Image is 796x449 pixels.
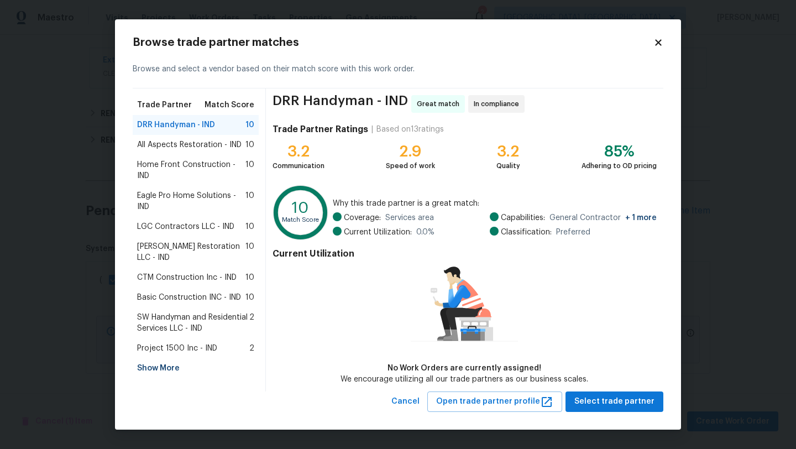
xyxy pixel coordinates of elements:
[137,292,241,303] span: Basic Construction INC - IND
[137,100,192,111] span: Trade Partner
[386,146,435,157] div: 2.9
[273,146,324,157] div: 3.2
[417,98,464,109] span: Great match
[341,363,588,374] div: No Work Orders are currently assigned!
[549,212,657,223] span: General Contractor
[273,248,657,259] h4: Current Utilization
[137,119,215,130] span: DRR Handyman - IND
[501,227,552,238] span: Classification:
[282,217,319,223] text: Match Score
[556,227,590,238] span: Preferred
[273,160,324,171] div: Communication
[245,119,254,130] span: 10
[368,124,376,135] div: |
[137,190,245,212] span: Eagle Pro Home Solutions - IND
[249,312,254,334] span: 2
[137,312,249,334] span: SW Handyman and Residential Services LLC - IND
[292,200,309,216] text: 10
[137,272,237,283] span: CTM Construction Inc - IND
[376,124,444,135] div: Based on 13 ratings
[387,391,424,412] button: Cancel
[245,190,254,212] span: 10
[344,227,412,238] span: Current Utilization:
[137,241,245,263] span: [PERSON_NAME] Restoration LLC - IND
[245,292,254,303] span: 10
[625,214,657,222] span: + 1 more
[245,221,254,232] span: 10
[427,391,562,412] button: Open trade partner profile
[574,395,654,409] span: Select trade partner
[205,100,254,111] span: Match Score
[245,272,254,283] span: 10
[391,395,420,409] span: Cancel
[273,95,408,113] span: DRR Handyman - IND
[137,343,217,354] span: Project 1500 Inc - IND
[501,212,545,223] span: Capabilities:
[137,221,234,232] span: LGC Contractors LLC - IND
[582,160,657,171] div: Adhering to OD pricing
[436,395,553,409] span: Open trade partner profile
[582,146,657,157] div: 85%
[385,212,434,223] span: Services area
[344,212,381,223] span: Coverage:
[386,160,435,171] div: Speed of work
[133,50,663,88] div: Browse and select a vendor based on their match score with this work order.
[565,391,663,412] button: Select trade partner
[249,343,254,354] span: 2
[273,124,368,135] h4: Trade Partner Ratings
[245,241,254,263] span: 10
[496,146,520,157] div: 3.2
[341,374,588,385] div: We encourage utilizing all our trade partners as our business scales.
[245,159,254,181] span: 10
[137,159,245,181] span: Home Front Construction - IND
[333,198,657,209] span: Why this trade partner is a great match:
[137,139,242,150] span: All Aspects Restoration - IND
[496,160,520,171] div: Quality
[416,227,434,238] span: 0.0 %
[133,37,653,48] h2: Browse trade partner matches
[133,358,259,378] div: Show More
[474,98,523,109] span: In compliance
[245,139,254,150] span: 10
